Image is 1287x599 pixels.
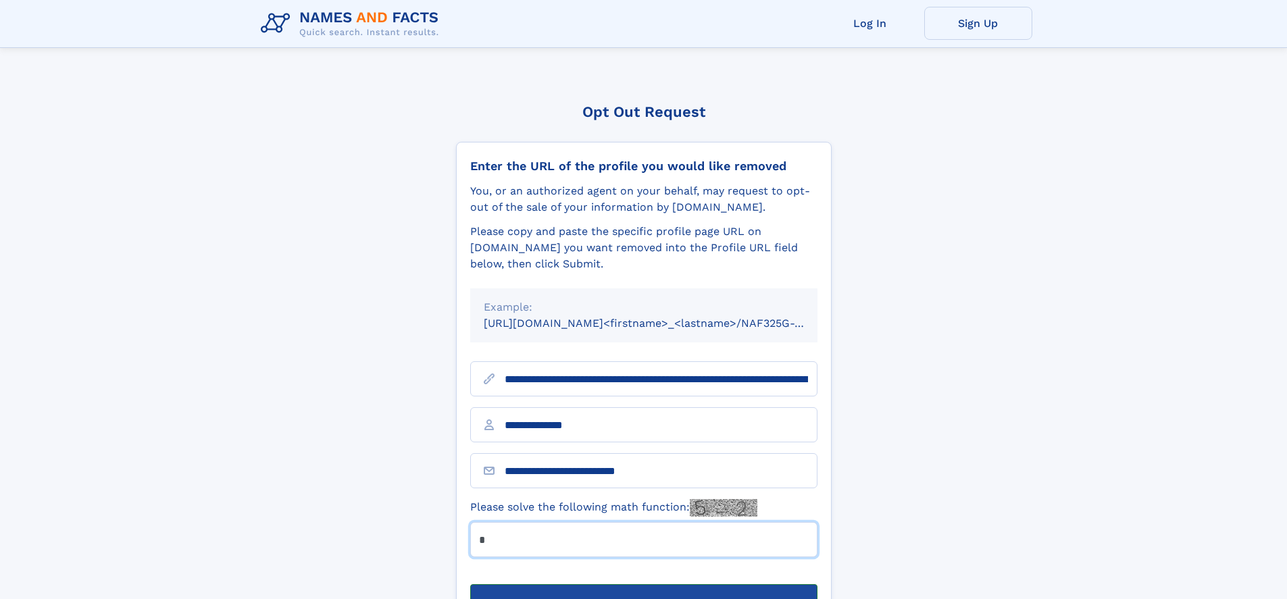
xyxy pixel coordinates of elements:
div: Enter the URL of the profile you would like removed [470,159,817,174]
a: Sign Up [924,7,1032,40]
label: Please solve the following math function: [470,499,757,517]
div: You, or an authorized agent on your behalf, may request to opt-out of the sale of your informatio... [470,183,817,215]
div: Opt Out Request [456,103,832,120]
img: Logo Names and Facts [255,5,450,42]
div: Example: [484,299,804,315]
div: Please copy and paste the specific profile page URL on [DOMAIN_NAME] you want removed into the Pr... [470,224,817,272]
small: [URL][DOMAIN_NAME]<firstname>_<lastname>/NAF325G-xxxxxxxx [484,317,843,330]
a: Log In [816,7,924,40]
